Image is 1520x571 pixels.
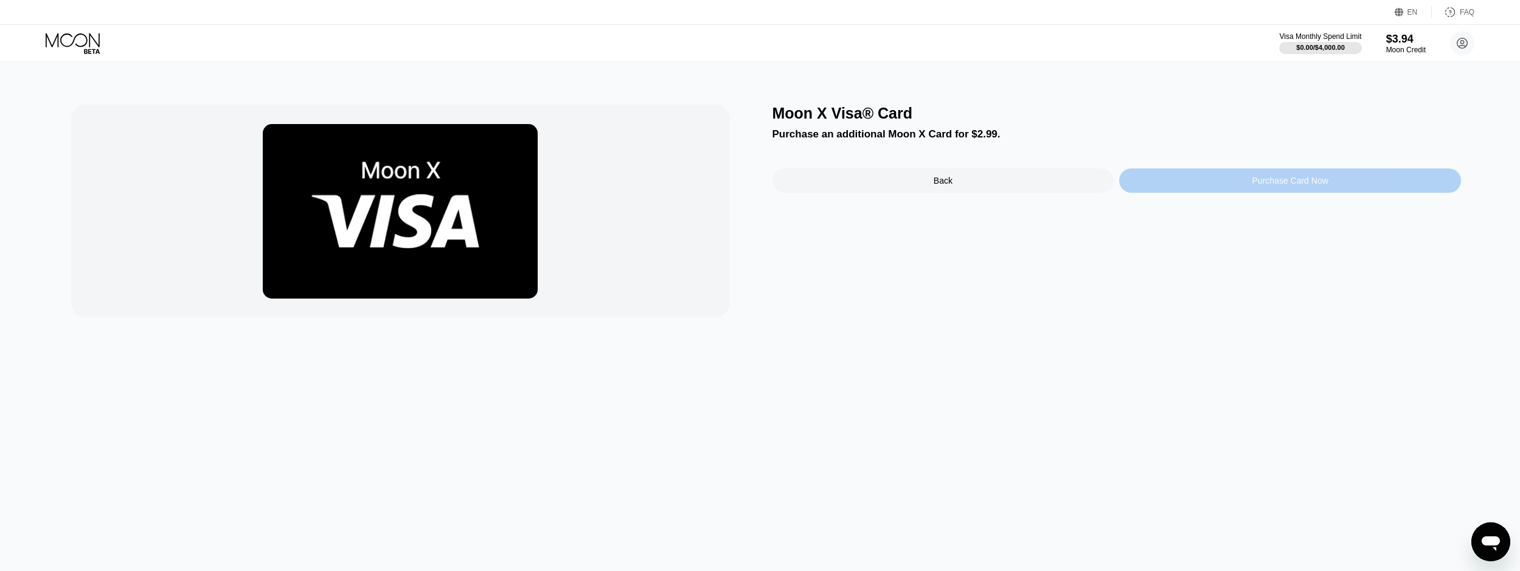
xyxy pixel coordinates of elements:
[1407,8,1418,16] div: EN
[1471,522,1510,561] iframe: Nút để khởi chạy cửa sổ nhắn tin
[934,176,953,185] div: Back
[1395,6,1432,18] div: EN
[1252,176,1328,185] div: Purchase Card Now
[1460,8,1474,16] div: FAQ
[1296,44,1345,51] div: $0.00 / $4,000.00
[1386,33,1426,54] div: $3.94Moon Credit
[772,168,1114,193] div: Back
[1279,32,1361,41] div: Visa Monthly Spend Limit
[1386,33,1426,46] div: $3.94
[1279,32,1361,54] div: Visa Monthly Spend Limit$0.00/$4,000.00
[1119,168,1461,193] div: Purchase Card Now
[1386,46,1426,54] div: Moon Credit
[1432,6,1474,18] div: FAQ
[772,105,1462,122] div: Moon X Visa® Card
[772,128,1462,140] div: Purchase an additional Moon X Card for $2.99.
